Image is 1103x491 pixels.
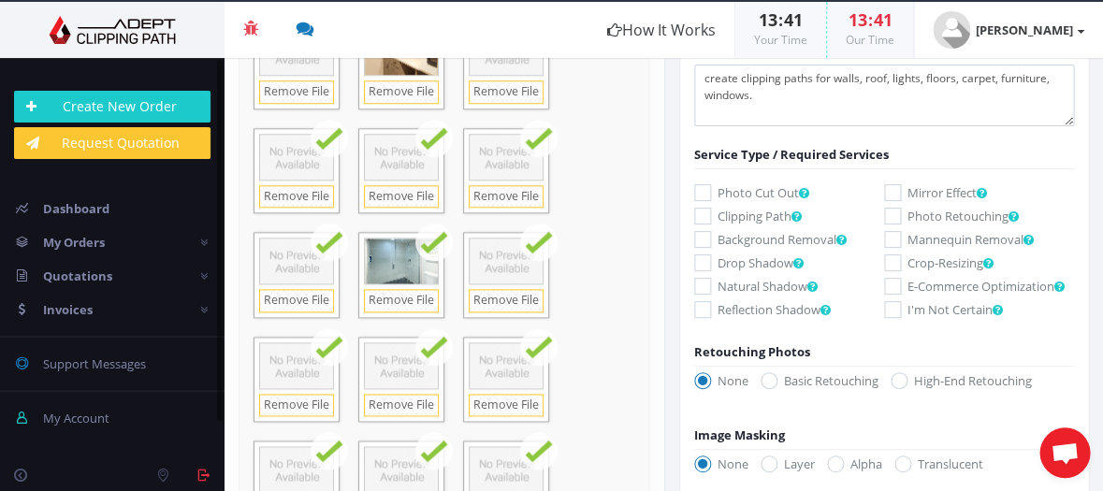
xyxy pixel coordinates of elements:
[43,410,109,426] span: My Account
[849,8,867,31] span: 13
[884,207,1074,225] label: Photo Retouching
[469,80,544,104] a: Remove File
[754,32,807,48] small: Your Time
[694,371,748,390] label: None
[933,11,970,49] img: user_default.jpg
[469,289,544,312] a: Remove File
[14,91,210,123] a: Create New Order
[364,80,439,104] a: Remove File
[884,230,1074,249] label: Mannequin Removal
[43,234,105,251] span: My Orders
[14,16,210,44] img: Adept Graphics
[975,22,1072,38] strong: [PERSON_NAME]
[761,371,878,390] label: Basic Retouching
[43,443,122,460] span: Manage Team
[694,230,884,249] label: Background Removal
[14,127,210,159] a: Request Quotation
[867,8,874,31] span: :
[588,2,734,58] a: How It Works
[894,455,983,473] label: Translucent
[259,185,334,209] a: Remove File
[784,8,803,31] span: 41
[884,183,1074,202] label: Mirror Effect
[694,253,884,272] label: Drop Shadow
[884,253,1074,272] label: Crop-Resizing
[694,207,884,225] label: Clipping Path
[694,145,1075,164] div: Service Type / Required Services
[364,185,439,209] a: Remove File
[469,394,544,417] a: Remove File
[694,300,884,319] label: Reflection Shadow
[1039,427,1090,478] div: Open chat
[694,455,748,473] label: None
[259,394,334,417] a: Remove File
[364,394,439,417] a: Remove File
[469,185,544,209] a: Remove File
[364,289,439,312] a: Remove File
[777,8,784,31] span: :
[694,371,1075,444] div: Image Masking
[259,80,334,104] a: Remove File
[891,371,1032,390] label: High-End Retouching
[694,183,884,202] label: Photo Cut Out
[43,301,93,318] span: Invoices
[874,8,893,31] span: 41
[259,289,334,312] a: Remove File
[694,277,884,296] label: Natural Shadow
[884,277,1074,296] label: E-Commerce Optimization
[694,342,1075,361] div: Retouching Photos
[43,200,109,217] span: Dashboard
[43,267,112,284] span: Quotations
[43,355,146,372] span: Support Messages
[914,2,1103,58] a: [PERSON_NAME]
[761,455,815,473] label: Layer
[759,8,777,31] span: 13
[827,455,882,473] label: Alpha
[884,300,1074,319] label: I'm Not Certain
[846,32,894,48] small: Our Time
